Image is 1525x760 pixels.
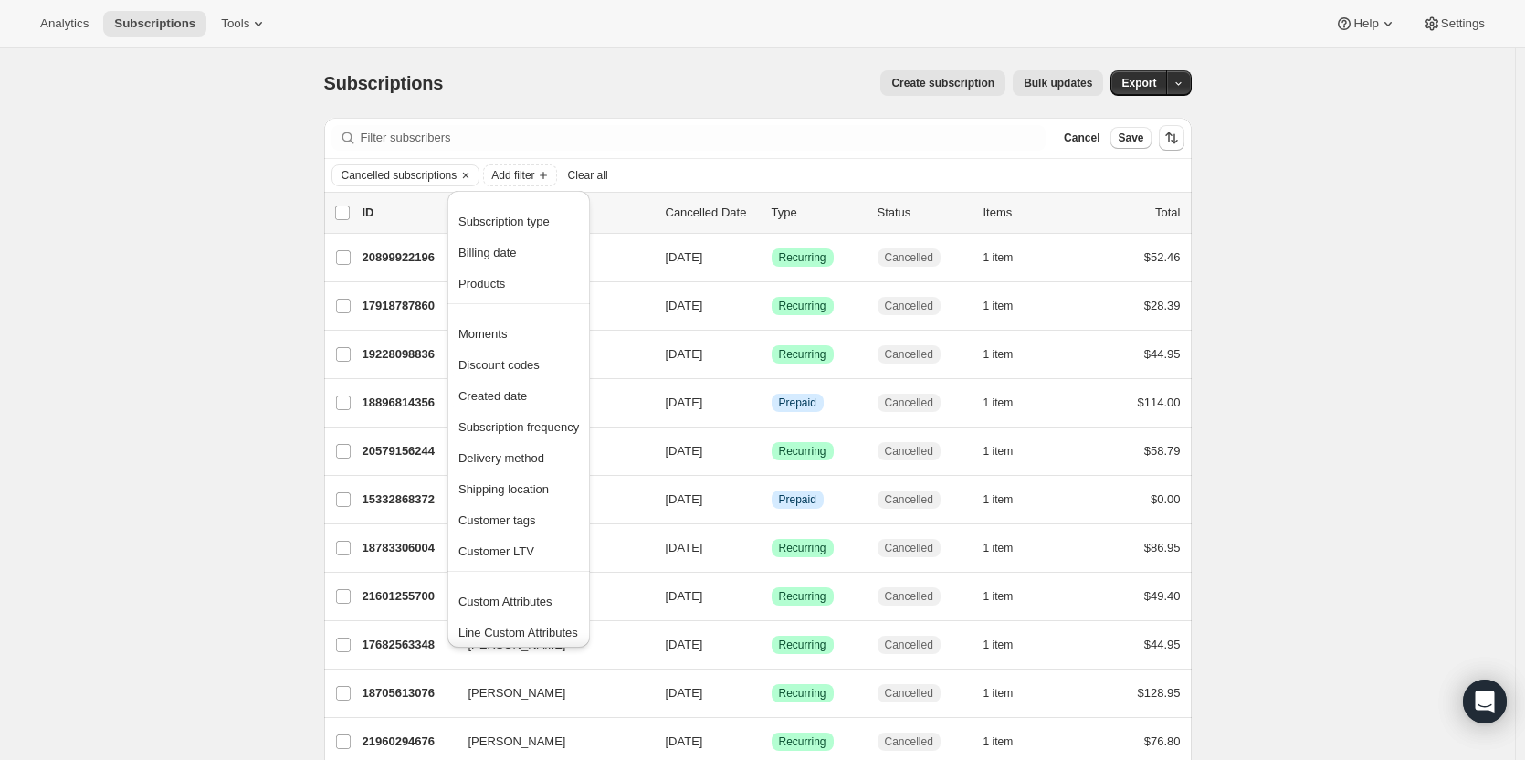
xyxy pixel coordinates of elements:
[363,535,1181,561] div: 18783306004[PERSON_NAME][DATE]SuccessRecurringCancelled1 item$86.95
[363,684,454,702] p: 18705613076
[363,487,1181,512] div: 15332868372[PERSON_NAME][DATE]InfoPrepaidCancelled1 item$0.00
[1144,638,1181,651] span: $44.95
[210,11,279,37] button: Tools
[983,293,1034,319] button: 1 item
[1144,347,1181,361] span: $44.95
[1144,299,1181,312] span: $28.39
[363,539,454,557] p: 18783306004
[363,293,1181,319] div: 17918787860[PERSON_NAME][DATE]SuccessRecurringCancelled1 item$28.39
[1463,680,1507,723] div: Open Intercom Messenger
[891,76,994,90] span: Create subscription
[1151,492,1181,506] span: $0.00
[458,358,540,372] span: Discount codes
[983,589,1014,604] span: 1 item
[983,444,1014,459] span: 1 item
[1144,250,1181,264] span: $52.46
[885,347,933,362] span: Cancelled
[458,215,550,228] span: Subscription type
[983,487,1034,512] button: 1 item
[1144,589,1181,603] span: $49.40
[983,342,1034,367] button: 1 item
[779,492,816,507] span: Prepaid
[885,250,933,265] span: Cancelled
[779,299,826,313] span: Recurring
[29,11,100,37] button: Analytics
[666,444,703,458] span: [DATE]
[779,444,826,459] span: Recurring
[885,444,933,459] span: Cancelled
[458,389,527,403] span: Created date
[361,125,1046,151] input: Filter subscribers
[885,589,933,604] span: Cancelled
[1024,76,1092,90] span: Bulk updates
[983,204,1075,222] div: Items
[1155,204,1180,222] p: Total
[666,347,703,361] span: [DATE]
[666,638,703,651] span: [DATE]
[363,733,454,751] p: 21960294676
[1144,444,1181,458] span: $58.79
[983,734,1014,749] span: 1 item
[363,297,454,315] p: 17918787860
[983,299,1014,313] span: 1 item
[885,734,933,749] span: Cancelled
[363,491,454,509] p: 15332868372
[561,164,615,186] button: Clear all
[363,394,454,412] p: 18896814356
[983,686,1014,701] span: 1 item
[363,245,1181,270] div: 20899922196[PERSON_NAME][DATE]SuccessRecurringCancelled1 item$52.46
[1144,734,1181,748] span: $76.80
[342,168,457,183] span: Cancelled subscriptions
[880,70,1005,96] button: Create subscription
[666,396,703,409] span: [DATE]
[363,632,1181,658] div: 17682563348[PERSON_NAME][DATE]SuccessRecurringCancelled1 item$44.95
[666,686,703,700] span: [DATE]
[1353,16,1378,31] span: Help
[324,73,444,93] span: Subscriptions
[1121,76,1156,90] span: Export
[332,165,457,185] button: Cancelled subscriptions
[458,277,505,290] span: Products
[1144,541,1181,554] span: $86.95
[779,250,826,265] span: Recurring
[666,541,703,554] span: [DATE]
[1064,131,1099,145] span: Cancel
[779,686,826,701] span: Recurring
[363,587,454,606] p: 21601255700
[983,541,1014,555] span: 1 item
[1412,11,1496,37] button: Settings
[666,204,757,222] p: Cancelled Date
[983,438,1034,464] button: 1 item
[458,482,549,496] span: Shipping location
[457,727,640,756] button: [PERSON_NAME]
[885,541,933,555] span: Cancelled
[983,390,1034,416] button: 1 item
[885,299,933,313] span: Cancelled
[983,250,1014,265] span: 1 item
[1057,127,1107,149] button: Cancel
[363,442,454,460] p: 20579156244
[983,347,1014,362] span: 1 item
[363,204,454,222] p: ID
[1159,125,1184,151] button: Sort the results
[1110,127,1151,149] button: Save
[221,16,249,31] span: Tools
[666,299,703,312] span: [DATE]
[885,638,933,652] span: Cancelled
[983,396,1014,410] span: 1 item
[779,396,816,410] span: Prepaid
[458,246,517,259] span: Billing date
[983,492,1014,507] span: 1 item
[779,638,826,652] span: Recurring
[458,626,578,639] span: Line Custom Attributes
[885,396,933,410] span: Cancelled
[878,204,969,222] p: Status
[983,584,1034,609] button: 1 item
[363,204,1181,222] div: IDCustomerCancelled DateTypeStatusItemsTotal
[363,248,454,267] p: 20899922196
[457,679,640,708] button: [PERSON_NAME]
[666,589,703,603] span: [DATE]
[458,451,544,465] span: Delivery method
[468,733,566,751] span: [PERSON_NAME]
[458,420,579,434] span: Subscription frequency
